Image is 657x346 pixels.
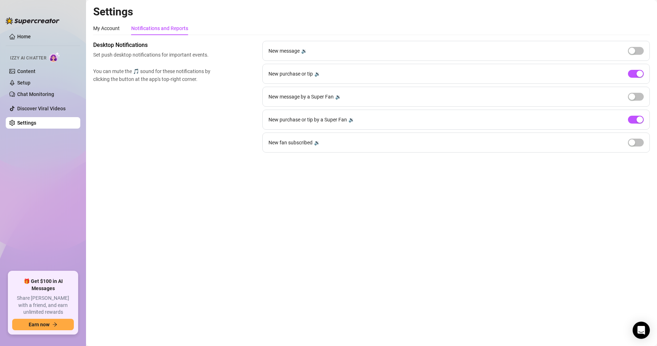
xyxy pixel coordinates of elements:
h2: Settings [93,5,650,19]
span: arrow-right [52,322,57,327]
button: Earn nowarrow-right [12,319,74,330]
span: Izzy AI Chatter [10,55,46,62]
span: 🎁 Get $100 in AI Messages [12,278,74,292]
span: New purchase or tip by a Super Fan [268,116,347,124]
span: Desktop Notifications [93,41,214,49]
a: Settings [17,120,36,126]
div: Open Intercom Messenger [633,322,650,339]
img: logo-BBDzfeDw.svg [6,17,59,24]
div: 🔉 [314,139,320,146]
div: 🔉 [335,93,341,101]
div: Notifications and Reports [131,24,188,32]
div: 🔉 [314,70,320,78]
img: AI Chatter [49,52,60,62]
span: New fan subscribed [268,139,313,146]
span: New message by a Super Fan [268,93,334,101]
span: Set push desktop notifications for important events. [93,51,214,59]
a: Discover Viral Videos [17,106,66,111]
span: New purchase or tip [268,70,313,78]
span: You can mute the 🎵 sound for these notifications by clicking the button at the app's top-right co... [93,67,214,83]
a: Chat Monitoring [17,91,54,97]
a: Setup [17,80,30,86]
span: New message [268,47,300,55]
div: 🔉 [348,116,354,124]
div: 🔉 [301,47,307,55]
a: Home [17,34,31,39]
a: Content [17,68,35,74]
div: My Account [93,24,120,32]
span: Earn now [29,322,49,327]
span: Share [PERSON_NAME] with a friend, and earn unlimited rewards [12,295,74,316]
